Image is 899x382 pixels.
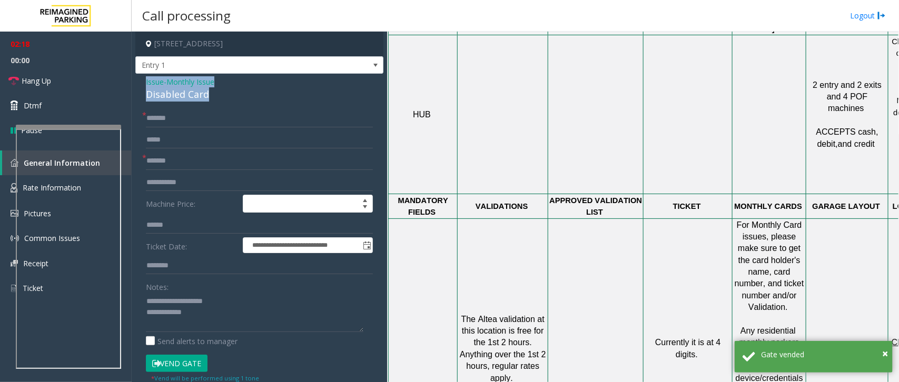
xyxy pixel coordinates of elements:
[146,76,164,87] span: Issue
[146,87,373,102] div: Disabled Card
[11,284,17,293] img: 'icon'
[11,210,18,217] img: 'icon'
[812,202,880,210] span: GARAGE LAYOUT
[11,260,18,267] img: 'icon'
[734,202,802,210] span: MONTHLY CARDS
[398,196,450,216] span: MANDATORY FIELDS
[22,75,51,86] span: Hang Up
[151,374,259,382] small: Vend will be performed using 1 tone
[164,77,214,87] span: -
[882,346,888,361] button: Close
[135,32,383,56] h4: [STREET_ADDRESS]
[673,202,701,210] span: TICKET
[549,196,644,216] span: APPROVED VALIDATION LIST
[11,159,18,167] img: 'icon'
[146,278,169,293] label: Notes:
[24,100,42,111] span: Dtmf
[413,110,431,119] span: HUB
[655,338,723,358] span: Currently it is at 4 digits.
[761,349,885,360] div: Gate vended
[735,220,806,312] span: For Monthly Card issues, please make sure to get the card holder's name, card number, and ticket ...
[146,355,208,373] button: Vend Gate
[358,204,372,212] span: Decrease value
[740,326,781,335] span: Any reside
[476,202,528,210] span: VALIDATIONS
[877,10,886,21] img: logout
[358,195,372,204] span: Increase value
[11,234,19,243] img: 'icon'
[11,183,17,193] img: 'icon'
[361,238,372,253] span: Toggle popup
[813,81,884,113] span: 2 entry and 2 exits and 4 POF machines
[166,76,214,87] span: Monthly Issue
[838,139,875,148] span: and credit
[143,195,240,213] label: Machine Price:
[136,57,333,74] span: Entry 1
[143,237,240,253] label: Ticket Date:
[816,127,881,148] span: ACCEPTS cash, debit,
[146,336,238,347] label: Send alerts to manager
[781,326,796,335] span: ntial
[137,3,236,28] h3: Call processing
[2,150,132,175] a: General Information
[850,10,886,21] a: Logout
[882,346,888,360] span: ×
[461,315,547,347] span: The Altea validation at this location is free for the 1st 2 hours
